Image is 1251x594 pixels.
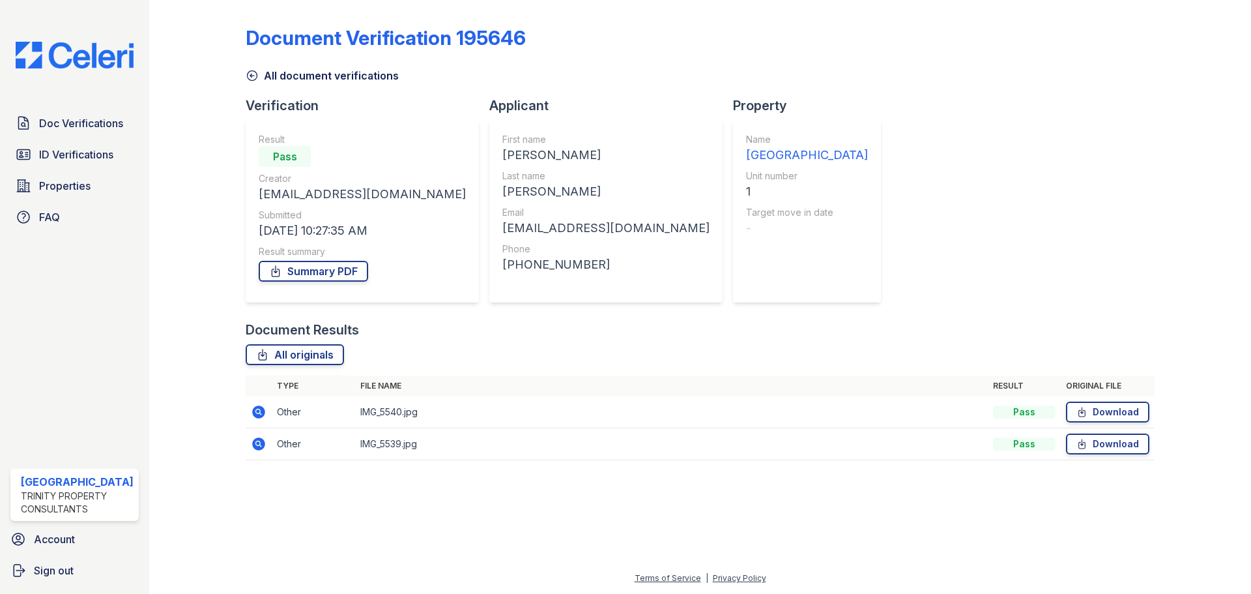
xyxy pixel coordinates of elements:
[993,438,1056,451] div: Pass
[5,526,144,552] a: Account
[746,133,868,164] a: Name [GEOGRAPHIC_DATA]
[1061,376,1155,396] th: Original file
[5,42,144,68] img: CE_Logo_Blue-a8612792a0a2168367f1c8372b55b34899dd931a85d93a1a3d3e32e68fde9ad4.png
[746,133,868,146] div: Name
[355,396,988,428] td: IMG_5540.jpg
[355,376,988,396] th: File name
[746,206,868,219] div: Target move in date
[746,219,868,237] div: -
[259,209,466,222] div: Submitted
[713,573,766,583] a: Privacy Policy
[502,146,710,164] div: [PERSON_NAME]
[635,573,701,583] a: Terms of Service
[746,146,868,164] div: [GEOGRAPHIC_DATA]
[10,204,139,230] a: FAQ
[272,396,355,428] td: Other
[502,170,710,183] div: Last name
[993,406,1056,419] div: Pass
[502,256,710,274] div: [PHONE_NUMBER]
[246,321,359,339] div: Document Results
[733,97,891,115] div: Property
[39,115,123,131] span: Doc Verifications
[706,573,708,583] div: |
[259,261,368,282] a: Summary PDF
[259,146,311,167] div: Pass
[502,206,710,219] div: Email
[5,557,144,584] a: Sign out
[21,490,134,516] div: Trinity Property Consultants
[259,245,466,258] div: Result summary
[246,68,399,83] a: All document verifications
[259,185,466,203] div: [EMAIL_ADDRESS][DOMAIN_NAME]
[21,474,134,490] div: [GEOGRAPHIC_DATA]
[259,222,466,240] div: [DATE] 10:27:35 AM
[1196,542,1238,581] iframe: chat widget
[246,344,344,365] a: All originals
[746,170,868,183] div: Unit number
[988,376,1061,396] th: Result
[272,428,355,460] td: Other
[502,183,710,201] div: [PERSON_NAME]
[1066,402,1149,423] a: Download
[259,172,466,185] div: Creator
[10,110,139,136] a: Doc Verifications
[34,563,74,578] span: Sign out
[489,97,733,115] div: Applicant
[246,97,489,115] div: Verification
[502,133,710,146] div: First name
[39,209,60,225] span: FAQ
[272,376,355,396] th: Type
[34,531,75,547] span: Account
[746,183,868,201] div: 1
[355,428,988,460] td: IMG_5539.jpg
[502,219,710,237] div: [EMAIL_ADDRESS][DOMAIN_NAME]
[39,178,91,194] span: Properties
[10,173,139,199] a: Properties
[502,243,710,256] div: Phone
[259,133,466,146] div: Result
[39,147,113,162] span: ID Verifications
[1066,434,1149,454] a: Download
[10,141,139,168] a: ID Verifications
[246,26,526,50] div: Document Verification 195646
